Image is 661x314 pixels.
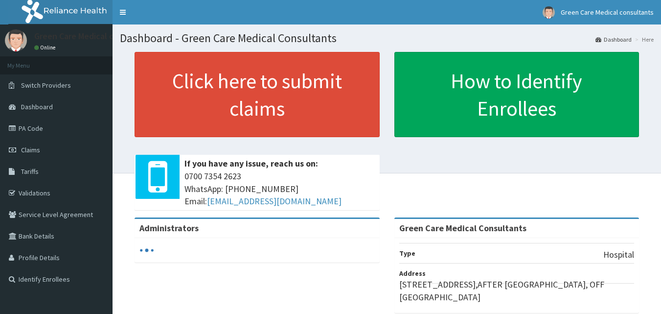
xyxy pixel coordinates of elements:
[5,29,27,51] img: User Image
[561,8,654,17] span: Green Care Medical consultants
[184,170,375,208] span: 0700 7354 2623 WhatsApp: [PHONE_NUMBER] Email:
[399,278,635,303] p: [STREET_ADDRESS],AFTER [GEOGRAPHIC_DATA], OFF [GEOGRAPHIC_DATA]
[21,102,53,111] span: Dashboard
[139,243,154,258] svg: audio-loading
[21,81,71,90] span: Switch Providers
[139,222,199,234] b: Administrators
[633,35,654,44] li: Here
[399,249,415,258] b: Type
[399,269,426,278] b: Address
[120,32,654,45] h1: Dashboard - Green Care Medical Consultants
[135,52,380,137] a: Click here to submit claims
[21,167,39,176] span: Tariffs
[207,195,342,207] a: [EMAIL_ADDRESS][DOMAIN_NAME]
[543,6,555,19] img: User Image
[399,222,526,234] strong: Green Care Medical Consultants
[21,145,40,154] span: Claims
[34,32,155,41] p: Green Care Medical consultants
[34,44,58,51] a: Online
[595,35,632,44] a: Dashboard
[394,52,639,137] a: How to Identify Enrollees
[603,248,634,261] p: Hospital
[184,158,318,169] b: If you have any issue, reach us on:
